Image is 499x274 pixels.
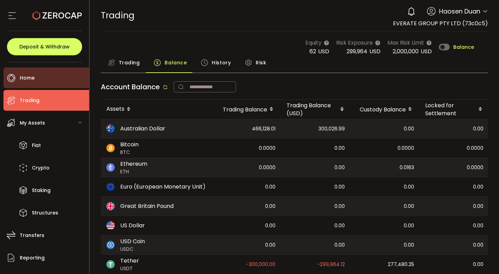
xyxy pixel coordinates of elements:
span: USD [318,47,329,55]
span: Account Balance [101,82,160,92]
div: Chat Widget [464,241,499,274]
span: Haosen Duan [439,7,480,16]
span: 300,026.99 [318,125,345,133]
button: Deposit & Withdraw [7,38,82,55]
span: Crypto [32,163,50,173]
img: btc_portfolio.svg [106,144,115,152]
span: 0.00 [334,222,345,230]
span: 0.00 [404,202,414,210]
span: USD Coin [120,237,145,246]
div: Locked for Settlement [420,101,489,117]
span: Trading [101,9,134,21]
span: 0.00 [334,144,345,152]
img: eth_portfolio.svg [106,163,115,172]
span: -299,964.12 [317,261,345,268]
div: Trading Balance [212,103,281,115]
span: 277,480.25 [388,261,414,268]
img: eur_portfolio.svg [106,183,115,191]
span: USD [421,47,432,55]
img: usd_portfolio.svg [106,221,115,230]
span: 0.00 [334,183,345,191]
span: 2,000,000 [393,47,419,55]
span: Equity [305,38,322,47]
span: US Dollar [120,221,145,230]
span: USDT [120,265,139,272]
span: 0.00 [473,125,483,133]
span: 0.0000 [259,144,275,152]
span: ETH [120,168,147,175]
span: Bitcoin [120,140,139,149]
div: Trading Balance (USD) [281,101,350,117]
span: 0.00 [265,222,275,230]
span: Balance [453,45,474,49]
span: 0.0000 [467,144,483,152]
span: Risk [256,56,266,70]
span: 0.00 [265,241,275,249]
span: EVERATE GROUP PTY LTD (73c0c5) [393,19,488,27]
span: 0.00 [473,202,483,210]
span: 0.00 [334,241,345,249]
span: BTC [120,149,139,156]
span: 0.0000 [467,164,483,172]
span: History [212,56,231,70]
span: 0.00 [404,125,414,133]
iframe: To enrich screen reader interactions, please activate Accessibility in Grammarly extension settings [464,241,499,274]
span: Tether [120,257,139,265]
span: 0.00 [473,222,483,230]
span: 0.00 [473,183,483,191]
span: Deposit & Withdraw [19,44,70,49]
span: Risk Exposure [336,38,373,47]
span: -300,000.00 [246,261,275,268]
span: 0.0000 [397,144,414,152]
span: 299,964 [347,47,367,55]
span: Australian Dollar [120,125,165,133]
span: 0.0000 [259,164,275,172]
span: 0.00 [404,222,414,230]
span: Transfers [20,230,44,240]
img: usdt_portfolio.svg [106,260,115,268]
div: Assets [101,103,212,115]
span: Staking [32,185,51,195]
span: Euro (European Monetary Unit) [120,183,205,191]
span: Max Risk Limit [387,38,424,47]
span: 0.00 [404,183,414,191]
span: 0.00 [265,183,275,191]
span: 0.00 [334,202,345,210]
span: Reporting [20,253,45,263]
img: gbp_portfolio.svg [106,202,115,210]
span: 0.0163 [400,164,414,172]
span: USD [369,47,380,55]
span: Structures [32,208,58,218]
span: Ethereum [120,160,147,168]
span: 0.00 [265,202,275,210]
span: 0.00 [334,164,345,172]
span: 0.00 [404,241,414,249]
span: Fiat [32,140,41,150]
span: Trading [20,95,40,106]
span: Trading [119,56,140,70]
div: Custody Balance [350,103,420,115]
span: Great Britain Pound [120,202,174,210]
span: USDC [120,246,145,253]
span: Home [20,73,35,83]
span: My Assets [20,118,45,128]
span: 62 [309,47,316,55]
img: aud_portfolio.svg [106,125,115,133]
span: 466,128.01 [252,125,275,133]
span: Balance [165,56,187,70]
img: usdc_portfolio.svg [106,241,115,249]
